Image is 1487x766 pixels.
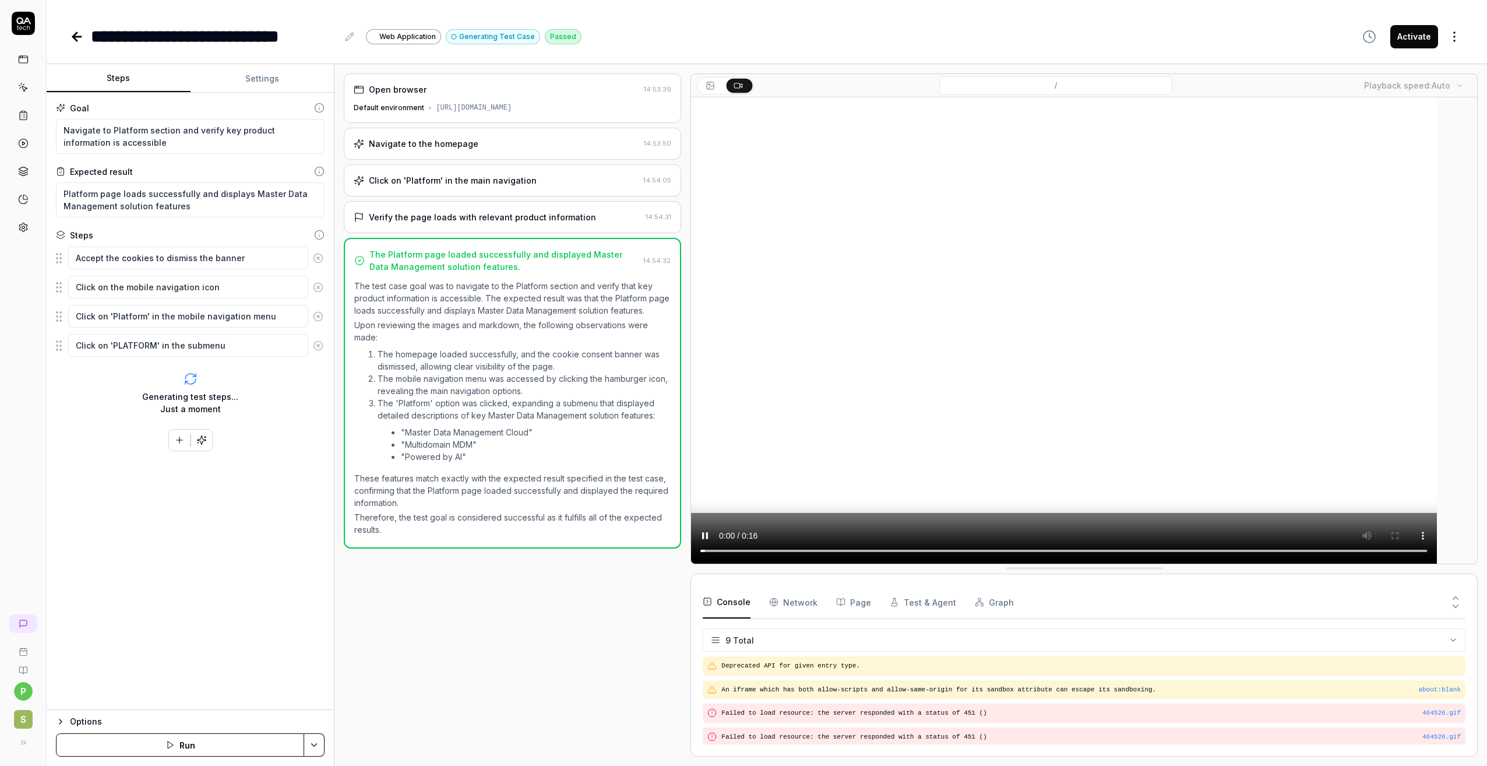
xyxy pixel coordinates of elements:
[1364,79,1450,92] div: Playback speed:
[769,586,818,619] button: Network
[721,685,1461,695] pre: An iframe which has both allow-scripts and allow-same-origin for its sandbox attribute can escape...
[70,166,133,178] div: Expected result
[70,715,325,729] div: Options
[890,586,956,619] button: Test & Agent
[369,248,639,273] div: The Platform page loaded successfully and displayed Master Data Management solution features.
[5,701,41,731] button: S
[5,638,41,656] a: Book a call with us
[379,31,436,42] span: Web Application
[5,656,41,675] a: Documentation
[56,246,325,270] div: Suggestions
[644,139,671,147] time: 14:53:50
[308,305,329,328] button: Remove step
[369,138,478,150] div: Navigate to the homepage
[14,682,33,701] button: p
[191,65,334,93] button: Settings
[308,247,329,270] button: Remove step
[369,83,427,96] div: Open browser
[643,256,671,265] time: 14:54:32
[721,732,1461,742] pre: Failed to load resource: the server responded with a status of 451 ()
[354,511,671,536] p: Therefore, the test goal is considered successful as it fulfills all of the expected results.
[56,275,325,300] div: Suggestions
[56,715,325,729] button: Options
[14,710,33,729] span: S
[401,426,671,438] li: "Master Data Management Cloud"
[1422,708,1461,718] button: 464526.gif
[354,472,671,509] p: These features match exactly with the expected result specified in the test case, confirming that...
[9,614,37,633] a: New conversation
[308,334,329,357] button: Remove step
[446,29,540,44] button: Generating Test Case
[1390,25,1438,48] button: Activate
[366,29,441,44] a: Web Application
[644,85,671,93] time: 14:53:39
[721,708,1461,718] pre: Failed to load resource: the server responded with a status of 451 ()
[378,373,671,397] li: The mobile navigation menu was accessed by clicking the hamburger icon, revealing the main naviga...
[646,213,671,221] time: 14:54:31
[378,348,671,373] li: The homepage loaded successfully, and the cookie consent banner was dismissed, allowing clear vis...
[1418,685,1461,695] button: about:blank
[56,304,325,329] div: Suggestions
[643,176,671,184] time: 14:54:05
[721,661,1461,671] pre: Deprecated API for given entry type.
[369,211,596,223] div: Verify the page loads with relevant product information
[47,65,191,93] button: Steps
[975,586,1014,619] button: Graph
[436,103,512,113] div: [URL][DOMAIN_NAME]
[56,733,304,757] button: Run
[1422,732,1461,742] button: 464526.gif
[369,174,537,187] div: Click on 'Platform' in the main navigation
[545,29,582,44] div: Passed
[401,451,671,463] li: "Powered by AI"
[401,438,671,451] li: "Multidomain MDM"
[354,319,671,343] p: Upon reviewing the images and markdown, the following observations were made:
[1355,25,1383,48] button: View version history
[70,229,93,241] div: Steps
[354,103,424,113] div: Default environment
[378,397,671,465] li: The 'Platform' option was clicked, expanding a submenu that displayed detailed descriptions of ke...
[142,391,238,415] div: Generating test steps... Just a moment
[56,333,325,358] div: Suggestions
[308,276,329,299] button: Remove step
[354,280,671,317] p: The test case goal was to navigate to the Platform section and verify that key product informatio...
[836,586,871,619] button: Page
[70,102,89,114] div: Goal
[703,586,750,619] button: Console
